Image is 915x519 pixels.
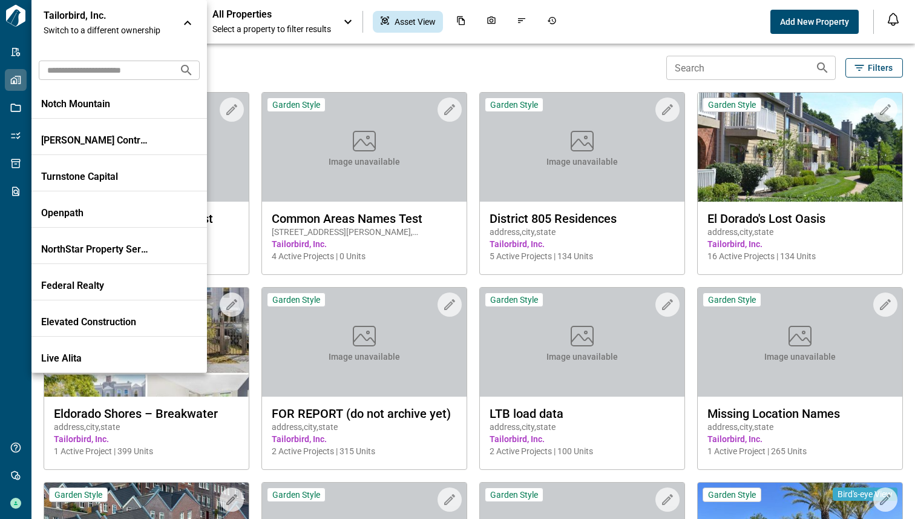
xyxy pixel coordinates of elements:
[174,58,198,82] button: Search organizations
[41,98,150,110] p: Notch Mountain
[41,171,150,183] p: Turnstone Capital
[41,316,150,328] p: Elevated Construction
[41,352,150,365] p: Live Alita
[41,243,150,256] p: NorthStar Property Services
[41,134,150,147] p: [PERSON_NAME] Contracting
[44,10,152,22] p: Tailorbird, Inc.
[44,24,171,36] span: Switch to a different ownership
[41,207,150,219] p: Openpath
[41,280,150,292] p: Federal Realty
